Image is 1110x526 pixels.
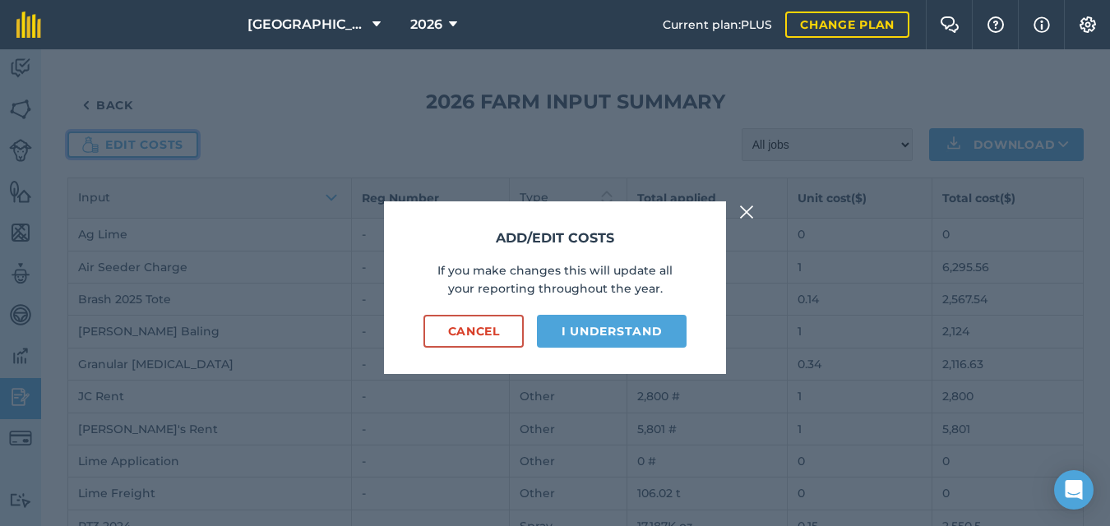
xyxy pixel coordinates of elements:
[537,315,687,348] button: I understand
[247,15,366,35] span: [GEOGRAPHIC_DATA]
[423,315,524,348] button: Cancel
[423,228,687,249] h3: Add/edit costs
[1078,16,1098,33] img: A cog icon
[1034,15,1050,35] img: svg+xml;base64,PHN2ZyB4bWxucz0iaHR0cDovL3d3dy53My5vcmcvMjAwMC9zdmciIHdpZHRoPSIxNyIgaGVpZ2h0PSIxNy...
[410,15,442,35] span: 2026
[663,16,772,34] span: Current plan : PLUS
[423,261,687,298] p: If you make changes this will update all your reporting throughout the year.
[739,202,754,222] img: svg+xml;base64,PHN2ZyB4bWxucz0iaHR0cDovL3d3dy53My5vcmcvMjAwMC9zdmciIHdpZHRoPSIyMiIgaGVpZ2h0PSIzMC...
[1054,470,1094,510] div: Open Intercom Messenger
[940,16,960,33] img: Two speech bubbles overlapping with the left bubble in the forefront
[785,12,909,38] a: Change plan
[16,12,41,38] img: fieldmargin Logo
[986,16,1006,33] img: A question mark icon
